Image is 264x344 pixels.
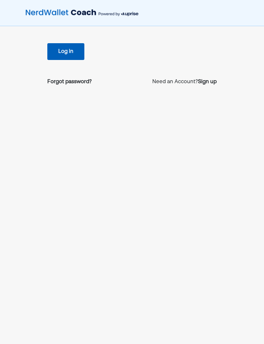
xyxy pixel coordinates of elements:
[47,43,84,60] button: Log in
[152,78,217,86] p: Need an Account?
[198,78,217,86] a: Sign up
[47,78,92,86] a: Forgot password?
